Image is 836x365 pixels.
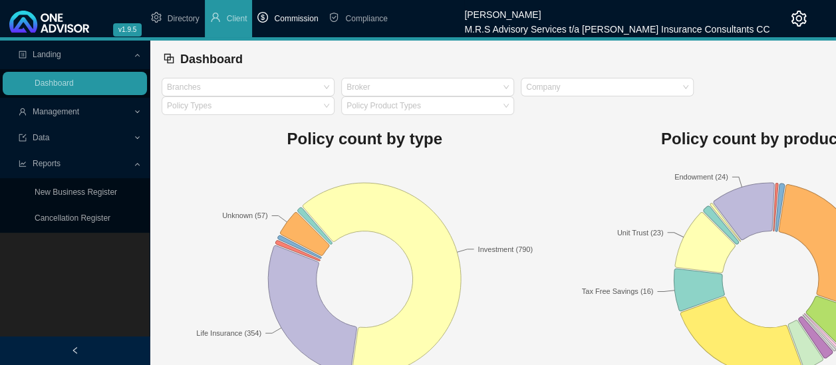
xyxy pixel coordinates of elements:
img: 2df55531c6924b55f21c4cf5d4484680-logo-light.svg [9,11,89,33]
span: user [210,12,221,23]
span: Landing [33,50,61,59]
a: Dashboard [35,78,74,88]
text: Unit Trust (23) [617,229,664,237]
span: Directory [168,14,200,23]
span: Dashboard [180,53,243,66]
a: Cancellation Register [35,213,110,223]
span: Data [33,133,49,142]
span: Client [227,14,247,23]
span: setting [791,11,807,27]
span: Compliance [345,14,387,23]
span: Management [33,107,79,116]
span: block [163,53,175,64]
div: M.R.S Advisory Services t/a [PERSON_NAME] Insurance Consultants CC [464,18,769,33]
span: import [19,134,27,142]
span: profile [19,51,27,59]
span: setting [151,12,162,23]
span: Commission [274,14,318,23]
text: Life Insurance (354) [196,329,261,337]
text: Endowment (24) [674,173,728,181]
span: safety [329,12,339,23]
div: [PERSON_NAME] [464,3,769,18]
a: New Business Register [35,187,117,197]
h1: Policy count by type [162,126,567,152]
text: Tax Free Savings (16) [582,288,654,296]
span: Reports [33,159,61,168]
span: line-chart [19,160,27,168]
span: left [71,346,79,354]
span: user [19,108,27,116]
span: v1.9.5 [113,23,142,37]
text: Investment (790) [478,245,533,253]
span: dollar [257,12,268,23]
text: Unknown (57) [222,212,267,220]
